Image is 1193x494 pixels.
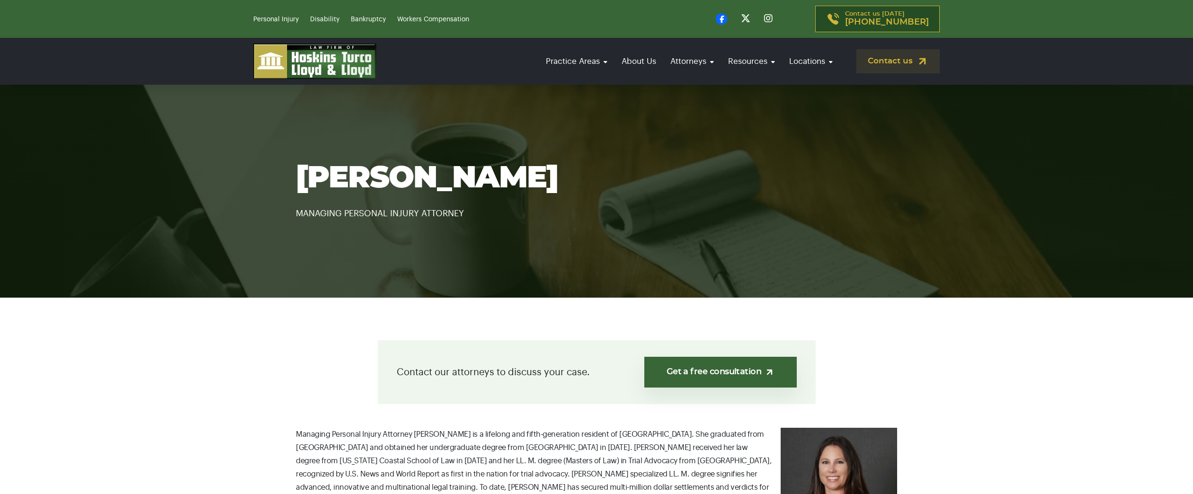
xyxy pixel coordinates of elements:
a: Personal Injury [253,16,299,23]
div: Contact our attorneys to discuss your case. [378,340,816,404]
a: Contact us [DATE][PHONE_NUMBER] [815,6,940,32]
a: Practice Areas [541,48,612,75]
a: Disability [310,16,339,23]
a: Contact us [856,49,940,73]
a: Locations [784,48,837,75]
a: Attorneys [666,48,719,75]
img: logo [253,44,376,79]
a: Get a free consultation [644,357,796,388]
a: Workers Compensation [397,16,469,23]
a: Bankruptcy [351,16,386,23]
p: MANAGING PERSONAL INJURY ATTORNEY [296,195,897,221]
img: arrow-up-right-light.svg [765,367,775,377]
a: About Us [617,48,661,75]
span: [PHONE_NUMBER] [845,18,929,27]
h1: [PERSON_NAME] [296,162,897,195]
p: Contact us [DATE] [845,11,929,27]
a: Resources [723,48,780,75]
